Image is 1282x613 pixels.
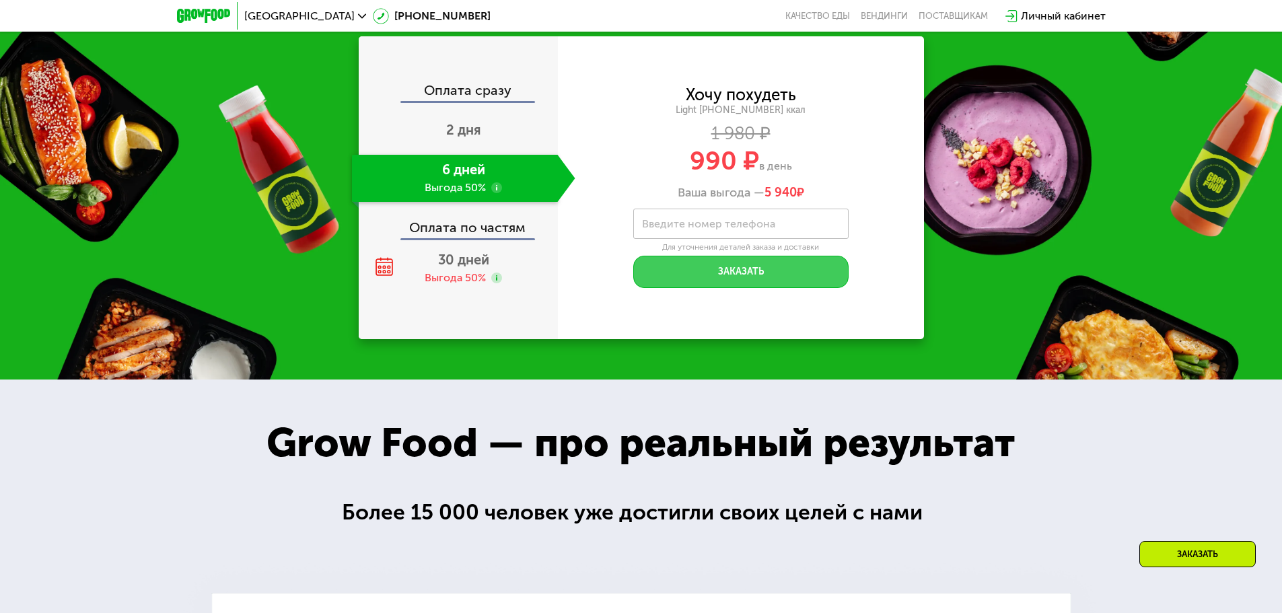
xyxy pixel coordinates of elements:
[342,496,940,529] div: Более 15 000 человек уже достигли своих целей с нами
[446,122,481,138] span: 2 дня
[360,207,558,238] div: Оплата по частям
[633,256,849,288] button: Заказать
[558,104,924,116] div: Light [PHONE_NUMBER] ккал
[633,242,849,253] div: Для уточнения деталей заказа и доставки
[785,11,850,22] a: Качество еды
[425,271,486,285] div: Выгода 50%
[642,220,775,227] label: Введите номер телефона
[759,159,792,172] span: в день
[1139,541,1256,567] div: Заказать
[764,186,804,201] span: ₽
[764,185,797,200] span: 5 940
[861,11,908,22] a: Вендинги
[919,11,988,22] div: поставщикам
[373,8,491,24] a: [PHONE_NUMBER]
[558,186,924,201] div: Ваша выгода —
[438,252,489,268] span: 30 дней
[690,145,759,176] span: 990 ₽
[360,83,558,101] div: Оплата сразу
[237,412,1044,473] div: Grow Food — про реальный результат
[244,11,355,22] span: [GEOGRAPHIC_DATA]
[1021,8,1106,24] div: Личный кабинет
[686,87,796,102] div: Хочу похудеть
[558,127,924,141] div: 1 980 ₽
